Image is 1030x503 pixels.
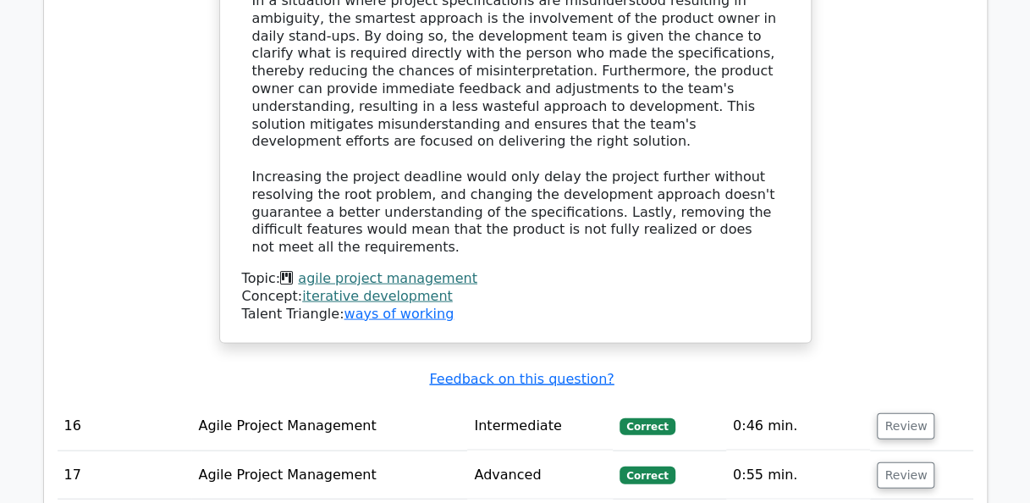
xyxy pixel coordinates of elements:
span: Correct [620,418,675,435]
td: 0:46 min. [726,402,871,450]
td: 17 [58,451,192,500]
div: Concept: [242,288,789,306]
td: Agile Project Management [191,451,467,500]
a: iterative development [302,288,453,304]
button: Review [877,462,934,489]
a: agile project management [298,270,477,286]
a: Feedback on this question? [429,371,614,387]
td: Agile Project Management [191,402,467,450]
td: Advanced [467,451,613,500]
td: 0:55 min. [726,451,871,500]
div: Topic: [242,270,789,288]
a: ways of working [344,306,454,322]
span: Correct [620,467,675,484]
td: 16 [58,402,192,450]
td: Intermediate [467,402,613,450]
div: Talent Triangle: [242,270,789,323]
button: Review [877,413,934,439]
